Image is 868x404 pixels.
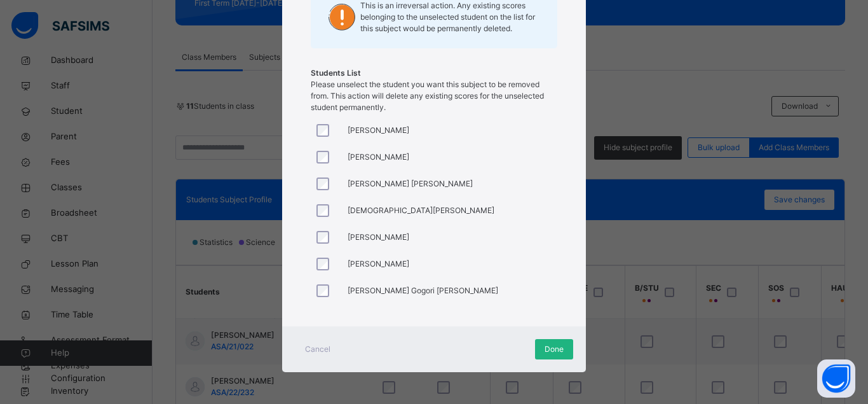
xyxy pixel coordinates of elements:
[348,178,473,190] span: [PERSON_NAME] [PERSON_NAME]
[348,258,409,270] span: [PERSON_NAME]
[348,205,494,216] span: [DEMOGRAPHIC_DATA][PERSON_NAME]
[305,344,330,355] span: Cancel
[348,285,498,296] span: [PERSON_NAME] Gogori [PERSON_NAME]
[348,125,409,136] span: [PERSON_NAME]
[348,232,409,243] span: [PERSON_NAME]
[348,151,409,163] span: [PERSON_NAME]
[817,359,855,398] button: Open asap
[311,80,544,112] span: Please unselect the student you want this subject to be removed from. This action will delete any...
[545,344,564,355] span: Done
[311,68,361,78] span: Students List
